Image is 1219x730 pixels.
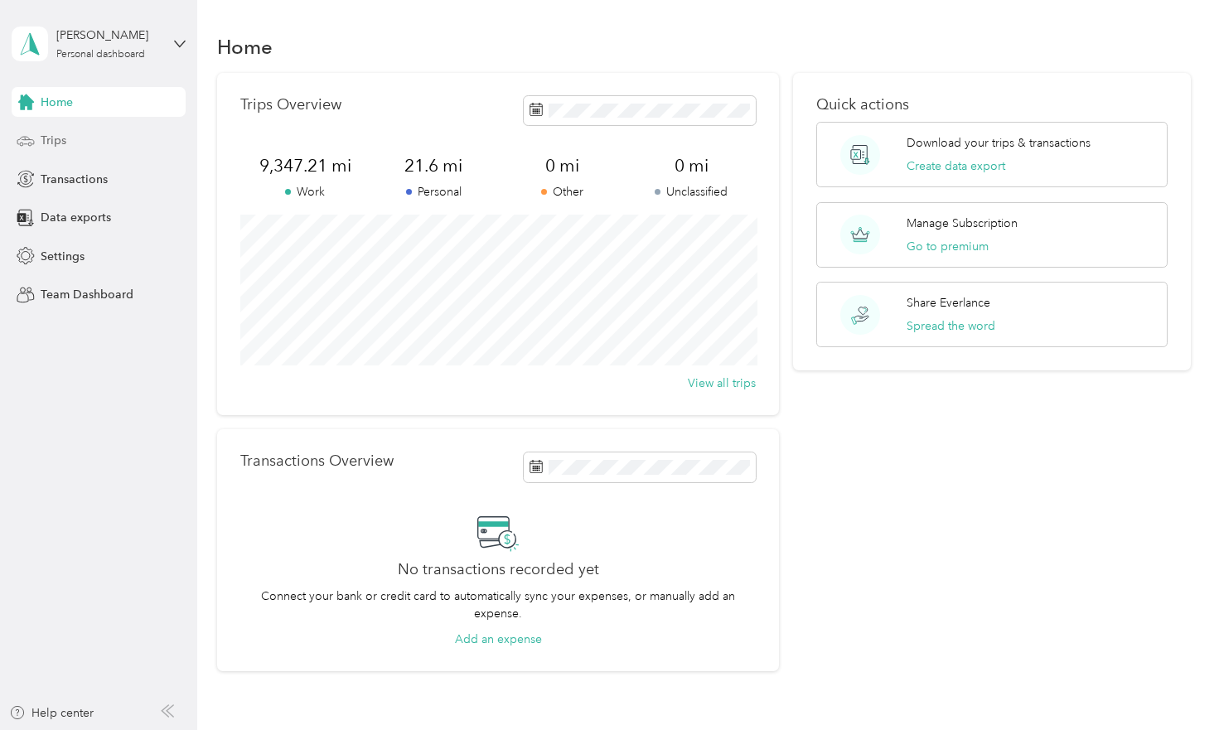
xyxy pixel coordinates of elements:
[240,587,756,622] p: Connect your bank or credit card to automatically sync your expenses, or manually add an expense.
[56,27,160,44] div: [PERSON_NAME]
[370,154,498,177] span: 21.6 mi
[688,375,756,392] button: View all trips
[41,171,108,188] span: Transactions
[240,96,341,114] p: Trips Overview
[498,183,626,201] p: Other
[41,132,66,149] span: Trips
[41,286,133,303] span: Team Dashboard
[627,183,756,201] p: Unclassified
[41,248,85,265] span: Settings
[9,704,94,722] button: Help center
[217,38,273,56] h1: Home
[455,631,542,648] button: Add an expense
[907,134,1091,152] p: Download your trips & transactions
[41,209,111,226] span: Data exports
[398,561,599,578] h2: No transactions recorded yet
[370,183,498,201] p: Personal
[907,238,989,255] button: Go to premium
[627,154,756,177] span: 0 mi
[240,154,369,177] span: 9,347.21 mi
[907,294,990,312] p: Share Everlance
[240,452,394,470] p: Transactions Overview
[41,94,73,111] span: Home
[498,154,626,177] span: 0 mi
[240,183,369,201] p: Work
[907,215,1018,232] p: Manage Subscription
[907,157,1005,175] button: Create data export
[56,50,145,60] div: Personal dashboard
[907,317,995,335] button: Spread the word
[816,96,1167,114] p: Quick actions
[1126,637,1219,730] iframe: Everlance-gr Chat Button Frame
